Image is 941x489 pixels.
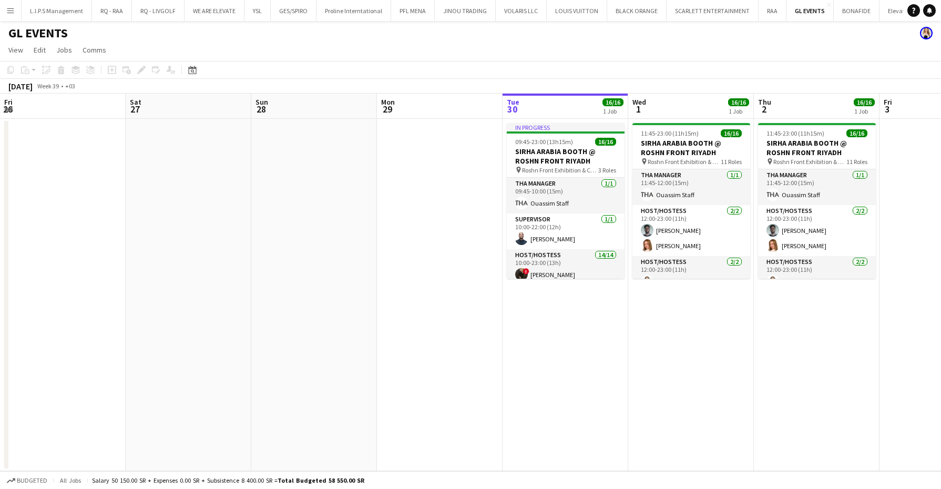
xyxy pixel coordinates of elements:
span: 11 Roles [721,158,742,166]
span: Wed [632,97,646,107]
app-card-role: Host/Hostess2/212:00-23:00 (11h)[PERSON_NAME] [632,256,750,307]
span: Sat [130,97,141,107]
span: Thu [758,97,771,107]
button: LOUIS VUITTON [547,1,607,21]
span: 11:45-23:00 (11h15m) [641,129,699,137]
span: Comms [83,45,106,55]
button: Proline Interntational [316,1,391,21]
span: 26 [3,103,13,115]
span: 27 [128,103,141,115]
a: Comms [78,43,110,57]
button: GES/SPIRO [271,1,316,21]
div: 1 Job [603,107,623,115]
app-job-card: In progress09:45-23:00 (13h15m)16/16SIRHA ARABIA BOOTH @ ROSHN FRONT RIYADH Roshn Front Exhibitio... [507,123,625,279]
span: 16/16 [728,98,749,106]
span: 11:45-23:00 (11h15m) [766,129,824,137]
app-card-role: Host/Hostess14/1410:00-23:00 (13h)![PERSON_NAME] [507,249,625,483]
app-card-role: THA Manager1/111:45-12:00 (15m)Ouassim Staff [758,169,876,205]
span: Roshn Front Exhibition & Conference Center - [GEOGRAPHIC_DATA] [522,166,598,174]
button: RQ - RAA [92,1,132,21]
span: Roshn Front Exhibition & Conference Center - [GEOGRAPHIC_DATA] [773,158,846,166]
button: RAA [759,1,786,21]
app-job-card: 11:45-23:00 (11h15m)16/16SIRHA ARABIA BOOTH @ ROSHN FRONT RIYADH Roshn Front Exhibition & Confere... [758,123,876,279]
div: +03 [65,82,75,90]
button: BLACK ORANGE [607,1,667,21]
app-card-role: Host/Hostess2/212:00-23:00 (11h)[PERSON_NAME][PERSON_NAME] [758,205,876,256]
button: VOLARIS LLC [496,1,547,21]
span: Mon [381,97,395,107]
span: 2 [756,103,771,115]
button: WE ARE ELEVATE [185,1,244,21]
button: GL EVENTS [786,1,834,21]
span: 30 [505,103,519,115]
div: In progress [507,123,625,131]
div: 1 Job [854,107,874,115]
span: Roshn Front Exhibition & Conference Center - [GEOGRAPHIC_DATA] [648,158,721,166]
span: Total Budgeted 58 550.00 SR [278,476,364,484]
button: YSL [244,1,271,21]
app-user-avatar: Racquel Ybardolaza [920,27,933,39]
span: Edit [34,45,46,55]
app-card-role: Host/Hostess2/212:00-23:00 (11h)[PERSON_NAME][PERSON_NAME] [632,205,750,256]
span: 16/16 [854,98,875,106]
app-card-role: Host/Hostess2/212:00-23:00 (11h)[PERSON_NAME] [758,256,876,307]
app-card-role: THA Manager1/109:45-10:00 (15m)Ouassim Staff [507,178,625,213]
span: Fri [4,97,13,107]
span: 28 [254,103,268,115]
app-job-card: 11:45-23:00 (11h15m)16/16SIRHA ARABIA BOOTH @ ROSHN FRONT RIYADH Roshn Front Exhibition & Confere... [632,123,750,279]
button: BONAFIDE [834,1,879,21]
div: 1 Job [729,107,749,115]
div: Salary 50 150.00 SR + Expenses 0.00 SR + Subsistence 8 400.00 SR = [92,476,364,484]
span: 16/16 [846,129,867,137]
span: 09:45-23:00 (13h15m) [515,138,573,146]
a: View [4,43,27,57]
h3: SIRHA ARABIA BOOTH @ ROSHN FRONT RIYADH [507,147,625,166]
h1: GL EVENTS [8,25,68,41]
span: Sun [255,97,268,107]
span: 29 [380,103,395,115]
span: 3 Roles [598,166,616,174]
button: L.I.P.S Management [22,1,92,21]
span: Jobs [56,45,72,55]
app-card-role: Supervisor1/110:00-22:00 (12h)[PERSON_NAME] [507,213,625,249]
span: 1 [631,103,646,115]
span: Week 39 [35,82,61,90]
div: [DATE] [8,81,33,91]
span: ! [523,268,529,274]
h3: SIRHA ARABIA BOOTH @ ROSHN FRONT RIYADH [632,138,750,157]
button: Budgeted [5,475,49,486]
a: Edit [29,43,50,57]
button: RQ - LIVGOLF [132,1,185,21]
span: Fri [884,97,892,107]
span: 11 Roles [846,158,867,166]
span: 3 [882,103,892,115]
span: 16/16 [595,138,616,146]
app-card-role: THA Manager1/111:45-12:00 (15m)Ouassim Staff [632,169,750,205]
h3: SIRHA ARABIA BOOTH @ ROSHN FRONT RIYADH [758,138,876,157]
span: View [8,45,23,55]
span: 16/16 [721,129,742,137]
button: PFL MENA [391,1,435,21]
button: JINOU TRADING [435,1,496,21]
button: SCARLETT ENTERTAINMENT [667,1,759,21]
span: 16/16 [602,98,623,106]
a: Jobs [52,43,76,57]
span: All jobs [58,476,83,484]
span: Budgeted [17,477,47,484]
span: Tue [507,97,519,107]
